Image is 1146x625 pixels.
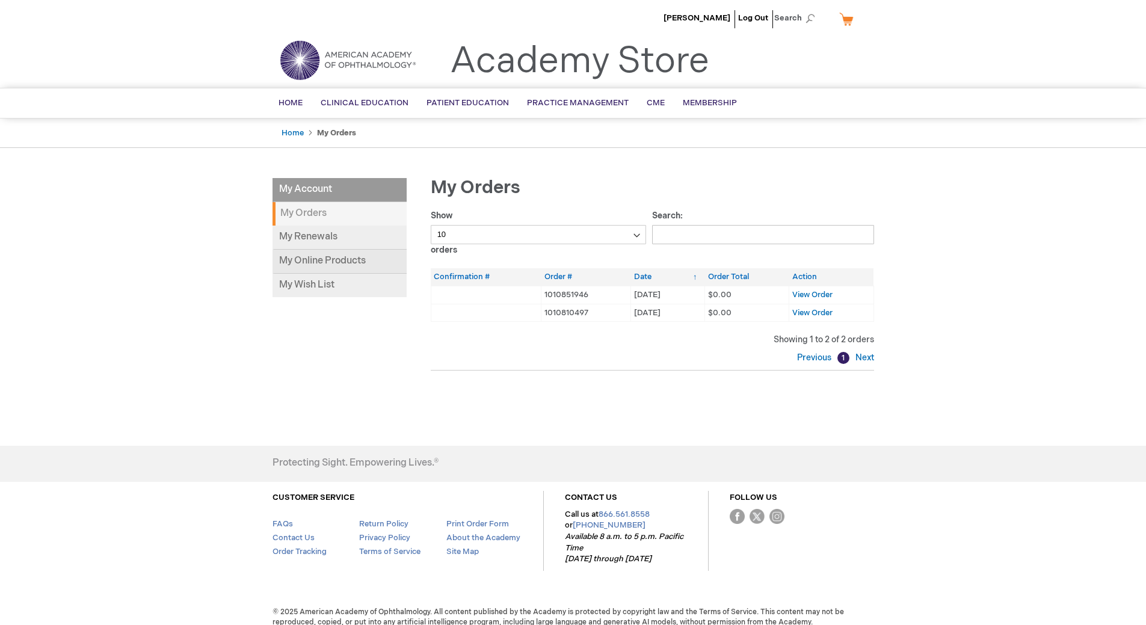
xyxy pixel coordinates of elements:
[792,308,833,318] a: View Order
[427,98,509,108] span: Patient Education
[565,532,683,564] em: Available 8 a.m. to 5 p.m. Pacific Time [DATE] through [DATE]
[431,225,647,244] select: Showorders
[647,98,665,108] span: CME
[789,268,873,286] th: Action: activate to sort column ascending
[565,509,687,565] p: Call us at or
[573,520,645,530] a: [PHONE_NUMBER]
[321,98,408,108] span: Clinical Education
[446,547,479,556] a: Site Map
[792,290,833,300] a: View Order
[273,226,407,250] a: My Renewals
[797,353,834,363] a: Previous
[708,308,732,318] span: $0.00
[708,290,732,300] span: $0.00
[273,533,315,543] a: Contact Us
[599,510,650,519] a: 866.561.8558
[730,493,777,502] a: FOLLOW US
[359,533,410,543] a: Privacy Policy
[450,40,709,83] a: Academy Store
[837,352,849,364] a: 1
[279,98,303,108] span: Home
[359,519,408,529] a: Return Policy
[852,353,874,363] a: Next
[541,304,631,322] td: 1010810497
[631,286,705,304] td: [DATE]
[738,13,768,23] a: Log Out
[664,13,730,23] a: [PERSON_NAME]
[273,202,407,226] strong: My Orders
[631,304,705,322] td: [DATE]
[273,493,354,502] a: CUSTOMER SERVICE
[565,493,617,502] a: CONTACT US
[273,458,439,469] h4: Protecting Sight. Empowering Lives.®
[705,268,789,286] th: Order Total: activate to sort column ascending
[273,250,407,274] a: My Online Products
[359,547,421,556] a: Terms of Service
[431,334,874,346] div: Showing 1 to 2 of 2 orders
[652,211,874,239] label: Search:
[774,6,820,30] span: Search
[431,211,647,255] label: Show orders
[730,509,745,524] img: Facebook
[541,286,631,304] td: 1010851946
[527,98,629,108] span: Practice Management
[273,519,293,529] a: FAQs
[431,177,520,199] span: My Orders
[446,519,509,529] a: Print Order Form
[273,547,327,556] a: Order Tracking
[631,268,705,286] th: Date: activate to sort column ascending
[541,268,631,286] th: Order #: activate to sort column ascending
[652,225,874,244] input: Search:
[317,128,356,138] strong: My Orders
[683,98,737,108] span: Membership
[750,509,765,524] img: Twitter
[431,268,541,286] th: Confirmation #: activate to sort column ascending
[282,128,304,138] a: Home
[769,509,784,524] img: instagram
[446,533,520,543] a: About the Academy
[273,274,407,297] a: My Wish List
